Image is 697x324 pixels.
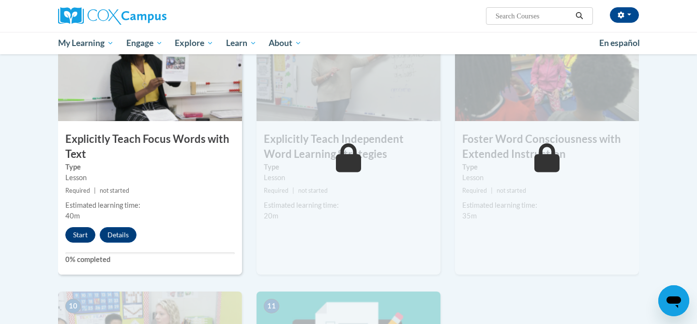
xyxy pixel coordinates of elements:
[52,32,120,54] a: My Learning
[264,162,433,172] label: Type
[257,132,440,162] h3: Explicitly Teach Independent Word Learning Strategies
[264,299,279,313] span: 11
[462,187,487,194] span: Required
[572,10,587,22] button: Search
[264,200,433,211] div: Estimated learning time:
[226,37,257,49] span: Learn
[497,187,526,194] span: not started
[462,162,632,172] label: Type
[462,200,632,211] div: Estimated learning time:
[120,32,169,54] a: Engage
[455,24,639,121] img: Course Image
[65,299,81,313] span: 10
[65,172,235,183] div: Lesson
[126,37,163,49] span: Engage
[65,187,90,194] span: Required
[491,187,493,194] span: |
[298,187,328,194] span: not started
[65,212,80,220] span: 40m
[610,7,639,23] button: Account Settings
[462,172,632,183] div: Lesson
[175,37,213,49] span: Explore
[58,132,242,162] h3: Explicitly Teach Focus Words with Text
[65,254,235,265] label: 0% completed
[264,212,278,220] span: 20m
[593,33,646,53] a: En español
[100,187,129,194] span: not started
[495,10,572,22] input: Search Courses
[65,162,235,172] label: Type
[220,32,263,54] a: Learn
[65,227,95,243] button: Start
[599,38,640,48] span: En español
[257,24,440,121] img: Course Image
[44,32,653,54] div: Main menu
[263,32,308,54] a: About
[94,187,96,194] span: |
[168,32,220,54] a: Explore
[100,227,136,243] button: Details
[58,7,167,25] img: Cox Campus
[65,200,235,211] div: Estimated learning time:
[58,7,242,25] a: Cox Campus
[264,172,433,183] div: Lesson
[658,285,689,316] iframe: Button to launch messaging window
[58,24,242,121] img: Course Image
[269,37,302,49] span: About
[292,187,294,194] span: |
[462,212,477,220] span: 35m
[264,187,288,194] span: Required
[58,37,114,49] span: My Learning
[455,132,639,162] h3: Foster Word Consciousness with Extended Instruction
